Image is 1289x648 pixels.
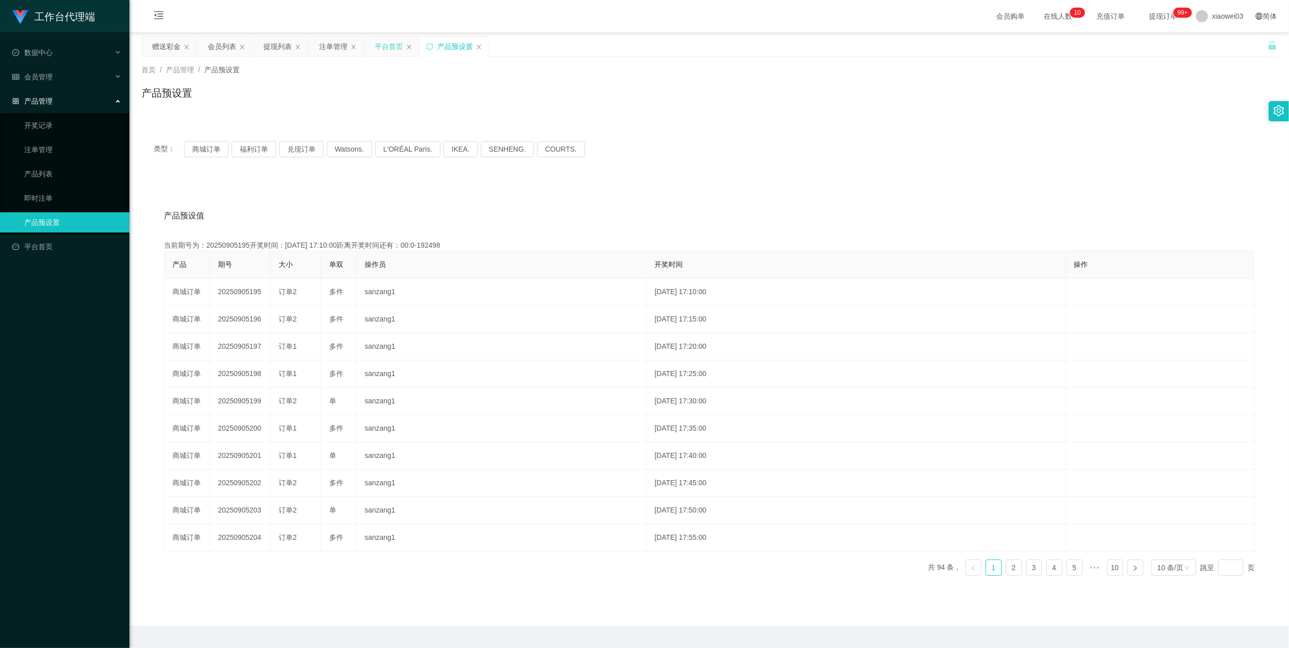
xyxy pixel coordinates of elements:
li: 4 [1046,560,1062,576]
td: 商城订单 [164,497,210,524]
a: 10 [1107,560,1123,575]
span: 订单2 [279,479,297,487]
a: 工作台代理端 [12,12,95,20]
td: 20250905198 [210,360,271,388]
span: / [160,66,162,74]
span: 订单2 [279,397,297,405]
i: 图标: menu-fold [142,1,176,33]
span: 大小 [279,260,293,268]
td: sanzang1 [357,497,647,524]
div: 提现列表 [263,37,292,56]
span: 类型： [154,141,184,157]
a: 4 [1047,560,1062,575]
span: 多件 [329,288,343,296]
i: 图标: close [476,44,482,50]
li: 共 94 条， [928,560,961,576]
button: SENHENG. [481,141,534,157]
td: 商城订单 [164,306,210,333]
td: 商城订单 [164,388,210,415]
div: 注单管理 [319,37,347,56]
a: 注单管理 [24,140,121,160]
td: [DATE] 17:30:00 [647,388,1066,415]
td: sanzang1 [357,333,647,360]
span: 产品预设置 [204,66,240,74]
i: 图标: close [350,44,357,50]
span: 订单2 [279,506,297,514]
span: 会员管理 [12,73,53,81]
td: 20250905195 [210,279,271,306]
span: 订单1 [279,424,297,432]
i: 图标: appstore-o [12,98,19,105]
li: 10 [1107,560,1123,576]
td: [DATE] 17:40:00 [647,442,1066,470]
span: 产品 [172,260,187,268]
a: 即时注单 [24,188,121,208]
span: 开奖时间 [655,260,683,268]
i: 图标: global [1256,13,1263,20]
span: 多件 [329,424,343,432]
span: 多件 [329,315,343,323]
li: 2 [1006,560,1022,576]
span: 数据中心 [12,49,53,57]
span: 充值订单 [1092,13,1130,20]
div: 当前期号为：20250905195开奖时间：[DATE] 17:10:00距离开奖时间还有：00:0-192498 [164,240,1255,251]
a: 图标: dashboard平台首页 [12,237,121,257]
td: sanzang1 [357,279,647,306]
button: 商城订单 [184,141,229,157]
td: [DATE] 17:55:00 [647,524,1066,551]
td: 商城订单 [164,333,210,360]
span: 产品预设值 [164,210,204,222]
div: 10 条/页 [1158,560,1183,575]
td: 20250905196 [210,306,271,333]
span: 订单2 [279,288,297,296]
span: 产品管理 [166,66,194,74]
td: 20250905204 [210,524,271,551]
div: 平台首页 [375,37,403,56]
td: 20250905197 [210,333,271,360]
a: 产品列表 [24,164,121,184]
span: 在线人数 [1039,13,1078,20]
a: 3 [1027,560,1042,575]
td: 商城订单 [164,360,210,388]
td: [DATE] 17:10:00 [647,279,1066,306]
i: 图标: close [295,44,301,50]
span: 订单2 [279,315,297,323]
span: 产品管理 [12,97,53,105]
div: 会员列表 [208,37,236,56]
i: 图标: sync [426,43,433,50]
i: 图标: table [12,73,19,80]
li: 向后 5 页 [1087,560,1103,576]
td: sanzang1 [357,415,647,442]
li: 3 [1026,560,1042,576]
td: sanzang1 [357,360,647,388]
span: 首页 [142,66,156,74]
i: 图标: down [1184,565,1190,572]
button: 福利订单 [232,141,276,157]
span: 单 [329,397,336,405]
span: 单双 [329,260,343,268]
li: 5 [1066,560,1083,576]
i: 图标: check-circle-o [12,49,19,56]
span: 多件 [329,479,343,487]
img: logo.9652507e.png [12,10,28,24]
h1: 产品预设置 [142,85,192,101]
span: 操作员 [365,260,386,268]
span: 多件 [329,342,343,350]
td: [DATE] 17:15:00 [647,306,1066,333]
div: 跳至 页 [1200,560,1255,576]
span: 订单1 [279,342,297,350]
td: 商城订单 [164,279,210,306]
i: 图标: close [239,44,245,50]
a: 开奖记录 [24,115,121,135]
td: 商城订单 [164,524,210,551]
i: 图标: close [406,44,412,50]
span: ••• [1087,560,1103,576]
button: Watsons. [327,141,372,157]
span: 单 [329,451,336,459]
a: 1 [986,560,1001,575]
td: sanzang1 [357,388,647,415]
div: 赠送彩金 [152,37,181,56]
button: L'ORÉAL Paris. [375,141,440,157]
button: 兑现订单 [279,141,324,157]
sup: 10 [1070,8,1085,18]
